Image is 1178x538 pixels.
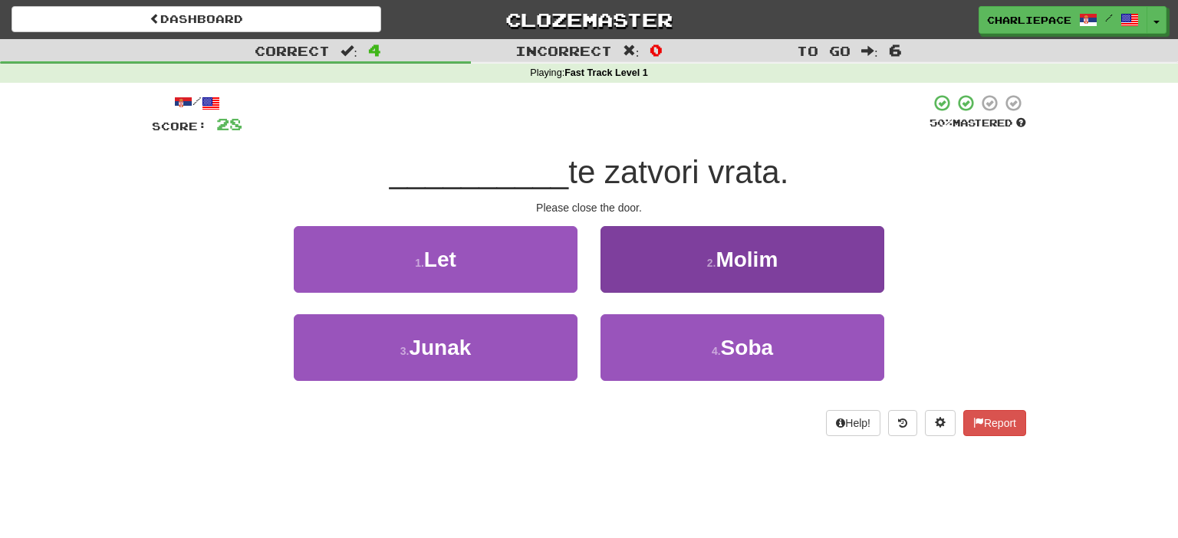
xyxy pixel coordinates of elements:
[424,248,456,271] span: Let
[601,226,884,293] button: 2.Molim
[930,116,1026,130] div: Mastered
[963,410,1026,436] button: Report
[716,248,778,271] span: Molim
[861,44,878,57] span: :
[368,41,381,59] span: 4
[888,410,917,436] button: Round history (alt+y)
[721,336,773,359] span: Soba
[152,93,242,113] div: /
[650,41,663,59] span: 0
[1105,12,1113,23] span: /
[826,410,880,436] button: Help!
[404,6,774,33] a: Clozemaster
[409,336,471,359] span: Junak
[712,345,721,357] small: 4 .
[152,200,1026,215] div: Please close the door.
[400,345,410,357] small: 3 .
[390,154,569,190] span: __________
[255,43,330,58] span: Correct
[601,314,884,381] button: 4.Soba
[564,67,648,78] strong: Fast Track Level 1
[294,314,577,381] button: 3.Junak
[930,116,953,129] span: 50 %
[797,43,851,58] span: To go
[707,257,716,269] small: 2 .
[12,6,381,32] a: Dashboard
[623,44,640,57] span: :
[568,154,788,190] span: te zatvori vrata.
[415,257,424,269] small: 1 .
[515,43,612,58] span: Incorrect
[152,120,207,133] span: Score:
[987,13,1071,27] span: CharliePace
[216,114,242,133] span: 28
[889,41,902,59] span: 6
[341,44,357,57] span: :
[979,6,1147,34] a: CharliePace /
[294,226,577,293] button: 1.Let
